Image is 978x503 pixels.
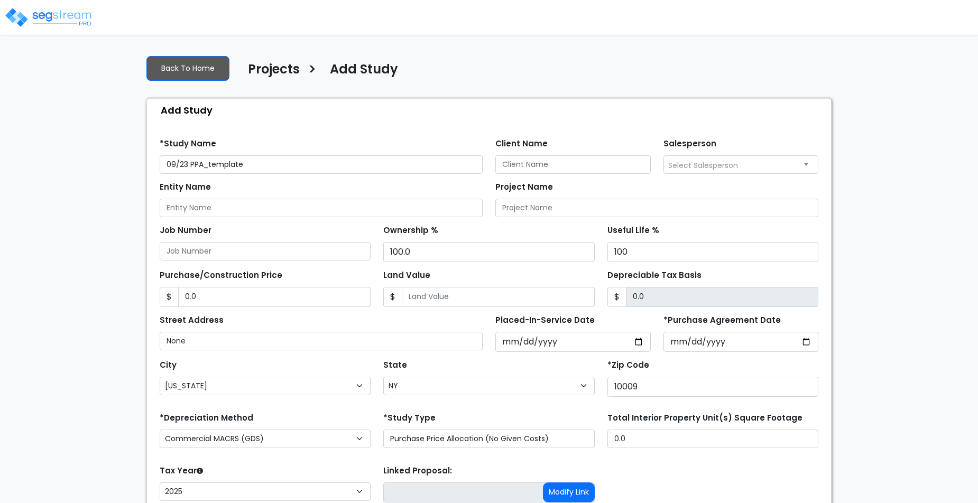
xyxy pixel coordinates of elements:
label: City [160,359,177,371]
input: total square foot [607,430,818,448]
label: Ownership % [383,225,438,237]
label: Total Interior Property Unit(s) Square Footage [607,412,802,424]
label: Placed-In-Service Date [495,314,595,327]
h4: Projects [248,62,300,80]
input: Project Name [495,199,818,217]
label: *Study Name [160,138,216,150]
input: Purchase or Construction Price [178,287,371,307]
a: Back To Home [146,56,229,81]
input: Study Name [160,155,483,174]
input: Client Name [495,155,651,174]
label: Entity Name [160,181,211,193]
input: Entity Name [160,199,483,217]
label: Useful Life % [607,225,659,237]
h4: Add Study [330,62,398,80]
input: Land Value [402,287,594,307]
h3: > [308,61,317,81]
label: Tax Year [160,465,203,477]
button: Modify Link [543,482,595,502]
input: Useful Life % [607,242,818,262]
span: $ [607,287,626,307]
a: Projects [240,62,300,84]
input: Ownership % [383,242,594,262]
label: Land Value [383,269,430,282]
label: Client Name [495,138,548,150]
label: *Purchase Agreement Date [663,314,781,327]
label: *Depreciation Method [160,412,253,424]
label: State [383,359,407,371]
input: Job Number [160,242,371,260]
div: Add Study [152,99,831,122]
label: *Zip Code [607,359,649,371]
label: Linked Proposal: [383,465,452,477]
label: Project Name [495,181,553,193]
span: Select Salesperson [668,160,738,171]
label: *Study Type [383,412,436,424]
img: logo_pro_r.png [4,7,94,28]
label: Job Number [160,225,211,237]
span: $ [383,287,402,307]
input: Street Address [160,332,483,350]
span: $ [160,287,179,307]
label: Street Address [160,314,224,327]
input: Zip Code [607,377,818,397]
label: Depreciable Tax Basis [607,269,702,282]
label: Purchase/Construction Price [160,269,282,282]
label: Salesperson [663,138,716,150]
input: 0.00 [626,287,818,307]
a: Add Study [322,62,398,84]
input: Purchase Date [663,332,819,352]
